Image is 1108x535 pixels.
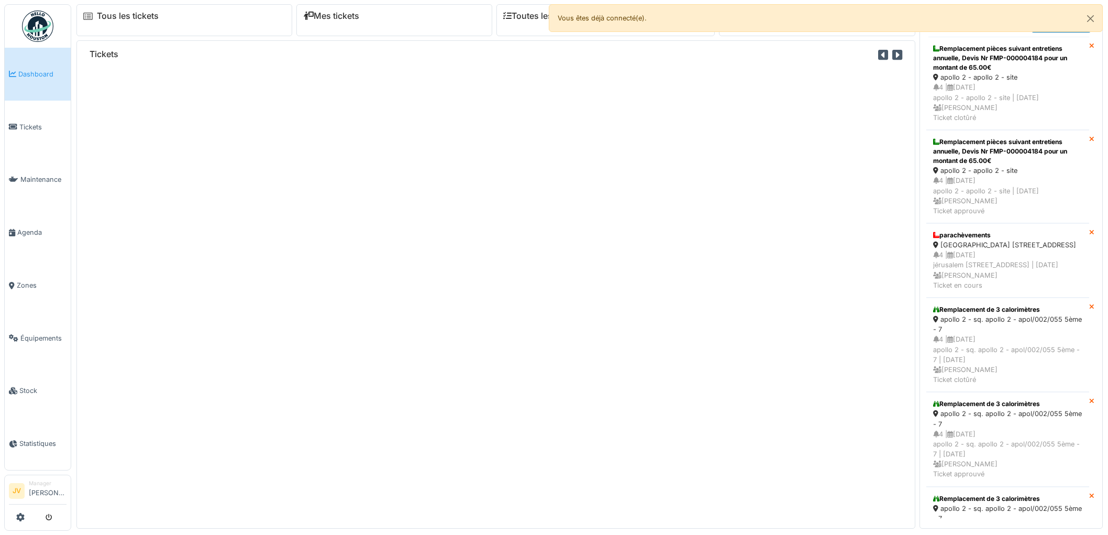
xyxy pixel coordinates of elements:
a: Statistiques [5,417,71,470]
div: apollo 2 - apollo 2 - site [933,72,1082,82]
a: Dashboard [5,48,71,101]
div: 4 | [DATE] jérusalem [STREET_ADDRESS] | [DATE] [PERSON_NAME] Ticket en cours [933,250,1082,290]
a: Équipements [5,312,71,365]
a: parachèvements [GEOGRAPHIC_DATA] [STREET_ADDRESS] 4 |[DATE]jérusalem [STREET_ADDRESS] | [DATE] [P... [926,223,1089,298]
li: [PERSON_NAME] [29,479,67,502]
div: Vous êtes déjà connecté(e). [549,4,1103,32]
span: Statistiques [19,439,67,449]
li: JV [9,483,25,499]
span: Maintenance [20,174,67,184]
div: Manager [29,479,67,487]
a: Tous les tickets [97,11,159,21]
span: Équipements [20,333,67,343]
a: Stock [5,365,71,418]
a: Remplacement de 3 calorimètres apollo 2 - sq. apollo 2 - apol/002/055 5ème - 7 4 |[DATE]apollo 2 ... [926,298,1089,392]
a: Tickets [5,101,71,154]
div: apollo 2 - sq. apollo 2 - apol/002/055 5ème - 7 [933,504,1082,523]
a: Maintenance [5,154,71,206]
div: parachèvements [933,231,1082,240]
span: Agenda [17,227,67,237]
div: 4 | [DATE] apollo 2 - apollo 2 - site | [DATE] [PERSON_NAME] Ticket approuvé [933,176,1082,216]
img: Badge_color-CXgf-gQk.svg [22,10,53,42]
div: 4 | [DATE] apollo 2 - sq. apollo 2 - apol/002/055 5ème - 7 | [DATE] [PERSON_NAME] Ticket clotûré [933,334,1082,385]
a: Zones [5,259,71,312]
div: Remplacement de 3 calorimètres [933,494,1082,504]
a: Mes tickets [303,11,359,21]
div: Remplacement pièces suivant entretiens annuelle, Devis Nr FMP-000004184 pour un montant de 65.00€ [933,137,1082,166]
a: Toutes les tâches [503,11,581,21]
a: Remplacement pièces suivant entretiens annuelle, Devis Nr FMP-000004184 pour un montant de 65.00€... [926,130,1089,223]
div: 4 | [DATE] apollo 2 - apollo 2 - site | [DATE] [PERSON_NAME] Ticket clotûré [933,82,1082,123]
div: apollo 2 - apollo 2 - site [933,166,1082,176]
div: apollo 2 - sq. apollo 2 - apol/002/055 5ème - 7 [933,314,1082,334]
a: Remplacement de 3 calorimètres apollo 2 - sq. apollo 2 - apol/002/055 5ème - 7 4 |[DATE]apollo 2 ... [926,392,1089,486]
span: Zones [17,280,67,290]
div: apollo 2 - sq. apollo 2 - apol/002/055 5ème - 7 [933,409,1082,429]
span: Tickets [19,122,67,132]
h6: Tickets [90,49,118,59]
a: JV Manager[PERSON_NAME] [9,479,67,505]
div: Remplacement de 3 calorimètres [933,399,1082,409]
a: Remplacement pièces suivant entretiens annuelle, Devis Nr FMP-000004184 pour un montant de 65.00€... [926,37,1089,130]
div: [GEOGRAPHIC_DATA] [STREET_ADDRESS] [933,240,1082,250]
button: Close [1079,5,1102,32]
a: Agenda [5,206,71,259]
div: Remplacement de 3 calorimètres [933,305,1082,314]
div: Remplacement pièces suivant entretiens annuelle, Devis Nr FMP-000004184 pour un montant de 65.00€ [933,44,1082,72]
span: Dashboard [18,69,67,79]
div: 4 | [DATE] apollo 2 - sq. apollo 2 - apol/002/055 5ème - 7 | [DATE] [PERSON_NAME] Ticket approuvé [933,429,1082,479]
span: Stock [19,386,67,396]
